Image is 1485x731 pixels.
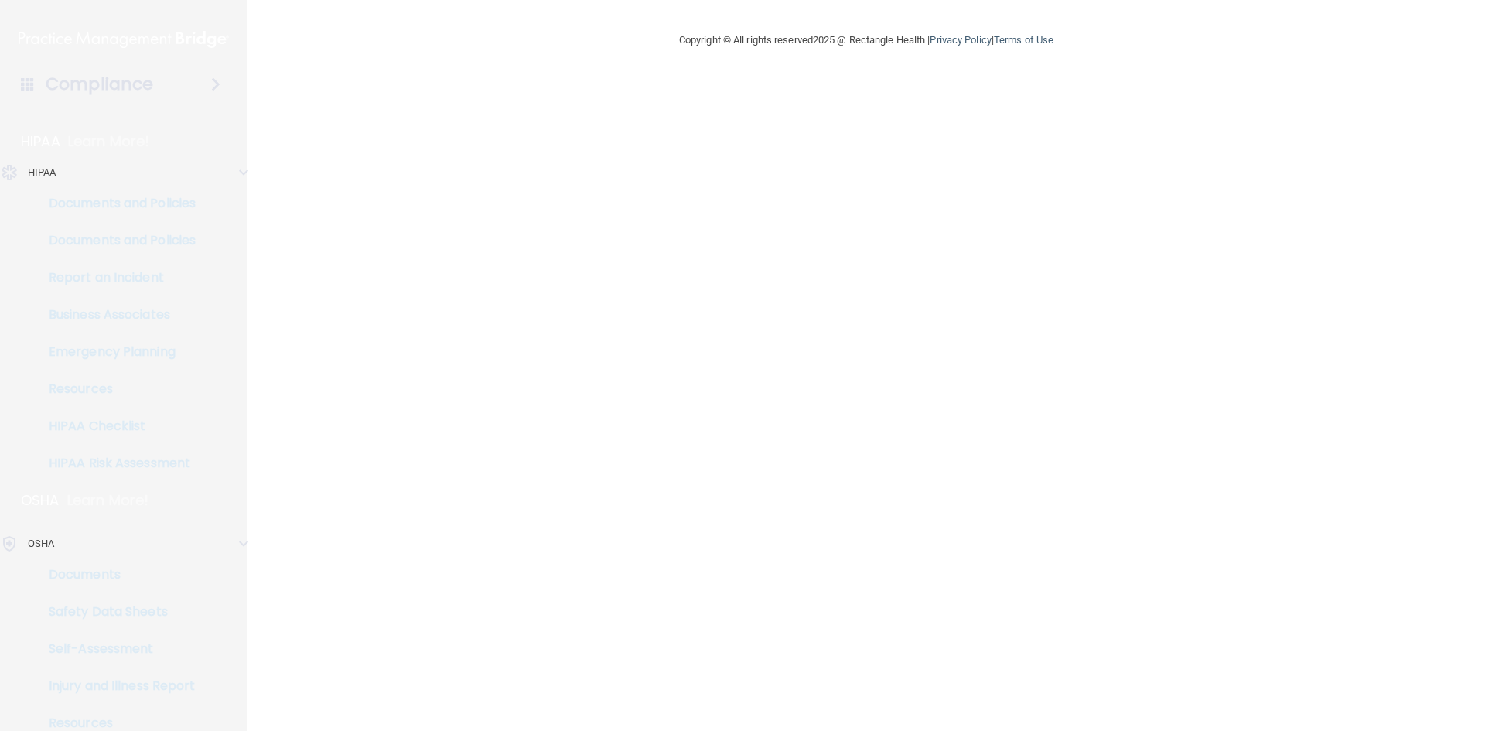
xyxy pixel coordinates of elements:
[10,270,221,285] p: Report an Incident
[10,196,221,211] p: Documents and Policies
[10,641,221,657] p: Self-Assessment
[10,604,221,620] p: Safety Data Sheets
[19,24,229,55] img: PMB logo
[21,491,60,510] p: OSHA
[68,132,150,151] p: Learn More!
[28,535,54,553] p: OSHA
[10,307,221,323] p: Business Associates
[10,678,221,694] p: Injury and Illness Report
[28,163,56,182] p: HIPAA
[10,418,221,434] p: HIPAA Checklist
[10,716,221,731] p: Resources
[994,34,1053,46] a: Terms of Use
[21,132,60,151] p: HIPAA
[584,15,1149,65] div: Copyright © All rights reserved 2025 @ Rectangle Health | |
[46,73,153,95] h4: Compliance
[67,491,149,510] p: Learn More!
[10,381,221,397] p: Resources
[10,456,221,471] p: HIPAA Risk Assessment
[10,567,221,582] p: Documents
[10,344,221,360] p: Emergency Planning
[930,34,991,46] a: Privacy Policy
[10,233,221,248] p: Documents and Policies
